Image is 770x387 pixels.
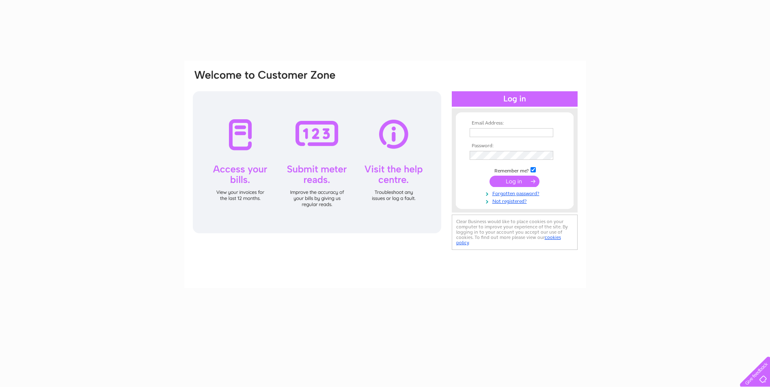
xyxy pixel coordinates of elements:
[452,215,578,250] div: Clear Business would like to place cookies on your computer to improve your experience of the sit...
[468,120,562,126] th: Email Address:
[470,197,562,204] a: Not registered?
[456,234,561,245] a: cookies policy
[468,166,562,174] td: Remember me?
[468,143,562,149] th: Password:
[470,189,562,197] a: Forgotten password?
[490,176,539,187] input: Submit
